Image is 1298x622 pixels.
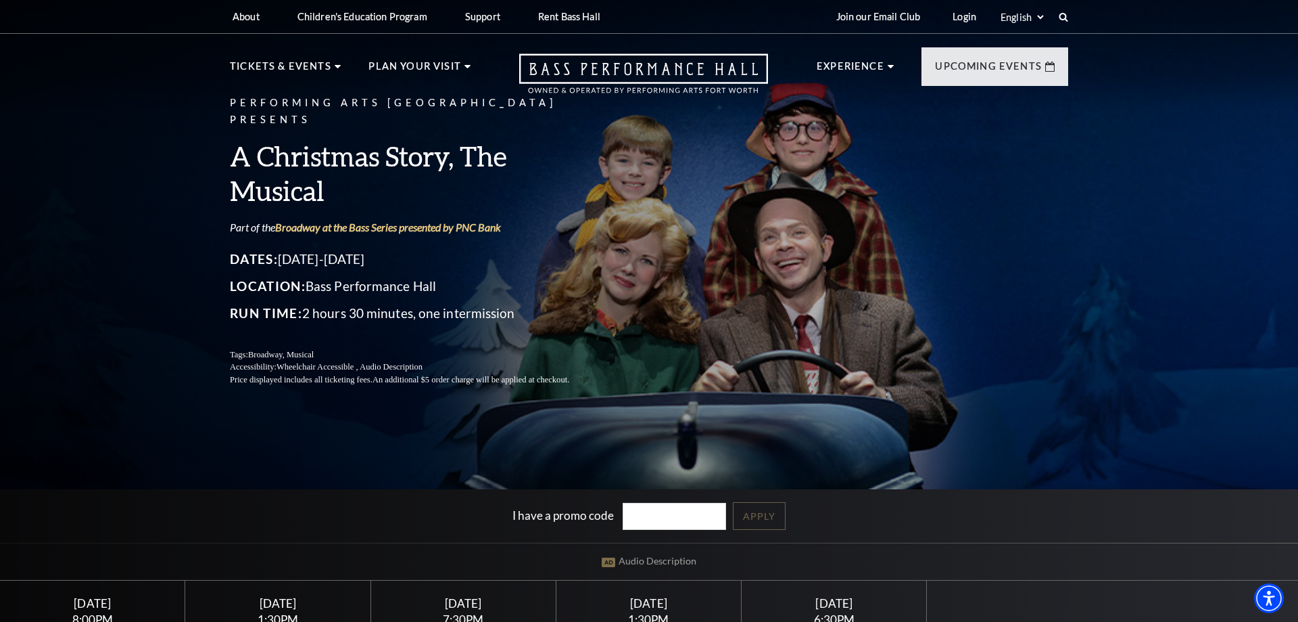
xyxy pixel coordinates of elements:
p: Tags: [230,349,602,361]
span: Wheelchair Accessible , Audio Description [277,362,423,372]
div: [DATE] [201,596,354,610]
p: About [233,11,260,22]
div: [DATE] [16,596,169,610]
p: Upcoming Events [935,58,1042,83]
span: An additional $5 order charge will be applied at checkout. [372,375,569,384]
span: Dates: [230,251,278,267]
p: Experience [817,58,884,83]
span: Run Time: [230,305,302,321]
p: [DATE]-[DATE] [230,248,602,270]
p: Children's Education Program [297,11,427,22]
p: Rent Bass Hall [538,11,600,22]
p: Plan Your Visit [368,58,461,83]
span: Broadway, Musical [248,350,314,359]
div: [DATE] [758,596,911,610]
span: Location: [230,278,306,294]
label: I have a promo code [512,508,614,522]
p: Accessibility: [230,361,602,374]
div: [DATE] [387,596,539,610]
div: Accessibility Menu [1254,583,1284,613]
p: Support [465,11,500,22]
p: Bass Performance Hall [230,275,602,297]
p: 2 hours 30 minutes, one intermission [230,303,602,324]
select: Select: [998,11,1046,24]
p: Price displayed includes all ticketing fees. [230,374,602,386]
p: Part of the [230,220,602,235]
p: Performing Arts [GEOGRAPHIC_DATA] Presents [230,95,602,129]
p: Tickets & Events [230,58,331,83]
h3: A Christmas Story, The Musical [230,139,602,208]
div: [DATE] [573,596,725,610]
a: Broadway at the Bass Series presented by PNC Bank [275,221,501,234]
